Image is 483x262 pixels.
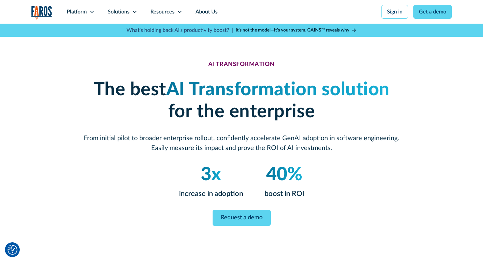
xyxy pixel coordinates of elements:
img: Revisit consent button [8,245,17,255]
button: Cookie Settings [8,245,17,255]
a: Request a demo [213,210,271,226]
div: AI TRANSFORMATION [208,61,275,68]
a: home [31,6,52,19]
p: What's holding back AI's productivity boost? | [126,26,233,34]
img: Logo of the analytics and reporting company Faros. [31,6,52,19]
strong: for the enterprise [168,102,315,121]
div: Resources [150,8,174,16]
a: Get a demo [413,5,452,19]
p: boost in ROI [264,188,304,199]
strong: It’s not the model—it’s your system. GAINS™ reveals why [236,28,349,33]
em: 40% [266,165,302,184]
p: From initial pilot to broader enterprise rollout, confidently accelerate GenAI adoption in softwa... [84,133,399,153]
a: It’s not the model—it’s your system. GAINS™ reveals why [236,27,356,34]
a: Sign in [381,5,408,19]
em: 3x [201,165,221,184]
strong: The best [94,80,166,99]
em: AI Transformation solution [166,80,390,99]
div: Solutions [108,8,129,16]
p: increase in adoption [179,188,243,199]
div: Platform [67,8,87,16]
